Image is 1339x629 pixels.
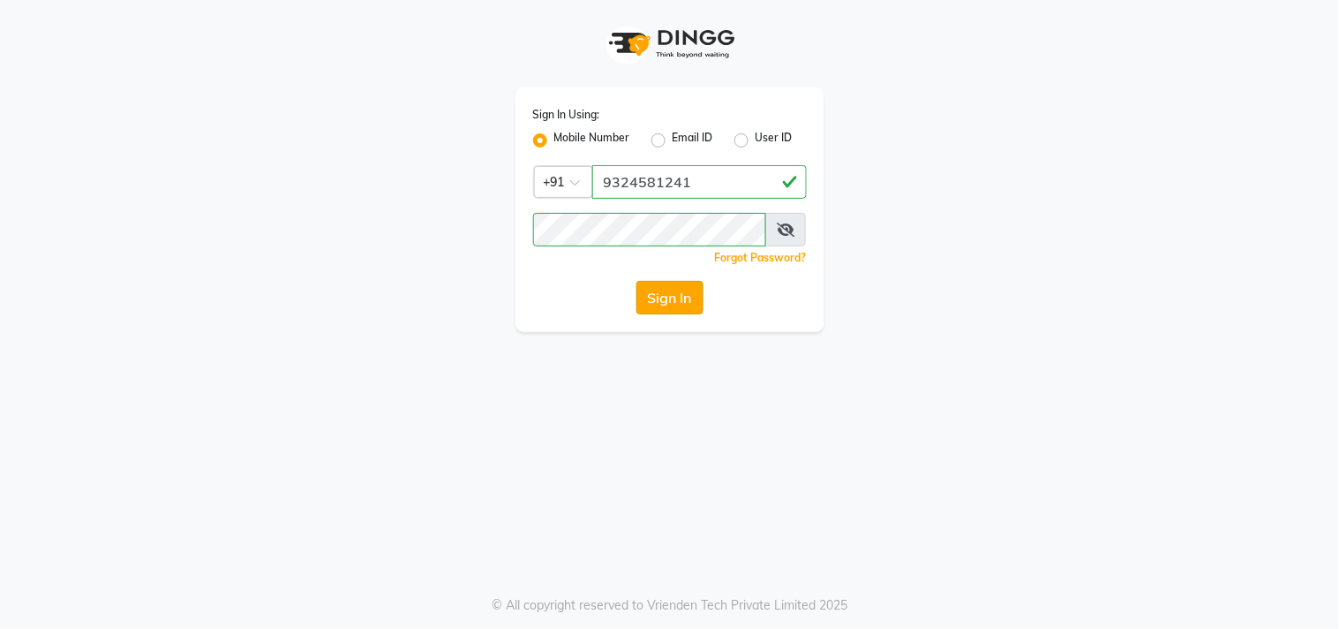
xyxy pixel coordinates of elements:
[715,251,807,264] a: Forgot Password?
[533,107,600,123] label: Sign In Using:
[592,165,807,199] input: Username
[599,18,741,70] img: logo1.svg
[554,130,630,151] label: Mobile Number
[756,130,793,151] label: User ID
[636,281,703,314] button: Sign In
[673,130,713,151] label: Email ID
[533,213,767,246] input: Username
